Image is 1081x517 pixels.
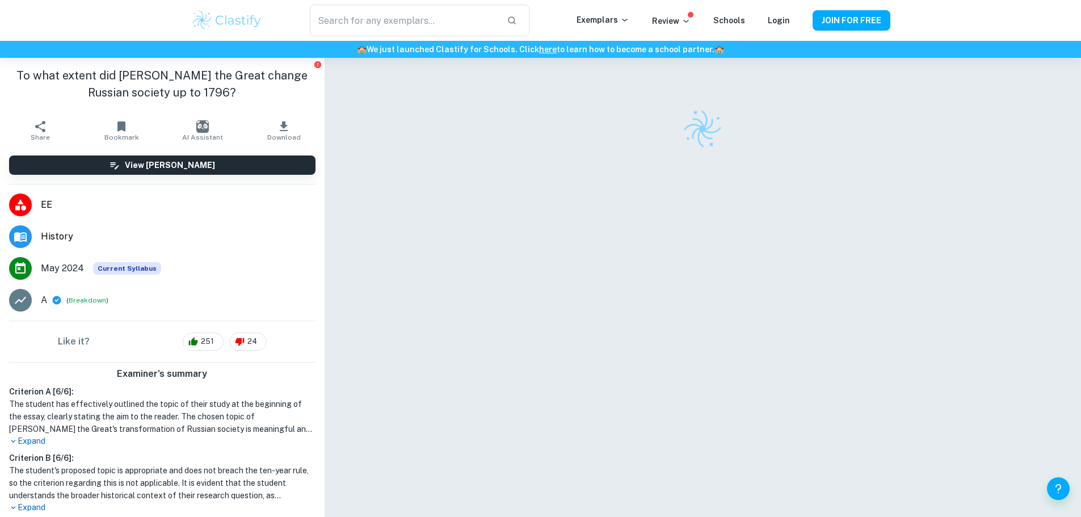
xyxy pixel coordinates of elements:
[66,295,108,306] span: ( )
[195,336,220,347] span: 251
[41,198,316,212] span: EE
[9,435,316,447] p: Expand
[357,45,367,54] span: 🏫
[58,335,90,348] h6: Like it?
[9,464,316,502] h1: The student's proposed topic is appropriate and does not breach the ten-year rule, so the criteri...
[9,452,316,464] h6: Criterion B [ 6 / 6 ]:
[2,43,1079,56] h6: We just launched Clastify for Schools. Click to learn how to become a school partner.
[229,333,267,351] div: 24
[93,262,161,275] span: Current Syllabus
[652,15,691,27] p: Review
[125,159,215,171] h6: View [PERSON_NAME]
[679,105,727,153] img: Clastify logo
[768,16,790,25] a: Login
[243,115,325,146] button: Download
[314,60,322,69] button: Report issue
[9,385,316,398] h6: Criterion A [ 6 / 6 ]:
[9,67,316,101] h1: To what extent did [PERSON_NAME] the Great change Russian society up to 1796?
[41,262,84,275] span: May 2024
[9,502,316,514] p: Expand
[196,120,209,133] img: AI Assistant
[813,10,890,31] button: JOIN FOR FREE
[5,367,320,381] h6: Examiner's summary
[191,9,263,32] img: Clastify logo
[539,45,557,54] a: here
[162,115,243,146] button: AI Assistant
[104,133,139,141] span: Bookmark
[577,14,629,26] p: Exemplars
[31,133,50,141] span: Share
[182,133,223,141] span: AI Assistant
[41,230,316,243] span: History
[241,336,263,347] span: 24
[714,45,724,54] span: 🏫
[183,333,224,351] div: 251
[81,115,162,146] button: Bookmark
[310,5,497,36] input: Search for any exemplars...
[93,262,161,275] div: This exemplar is based on the current syllabus. Feel free to refer to it for inspiration/ideas wh...
[713,16,745,25] a: Schools
[1047,477,1070,500] button: Help and Feedback
[9,398,316,435] h1: The student has effectively outlined the topic of their study at the beginning of the essay, clea...
[267,133,301,141] span: Download
[9,155,316,175] button: View [PERSON_NAME]
[41,293,47,307] p: A
[69,295,106,305] button: Breakdown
